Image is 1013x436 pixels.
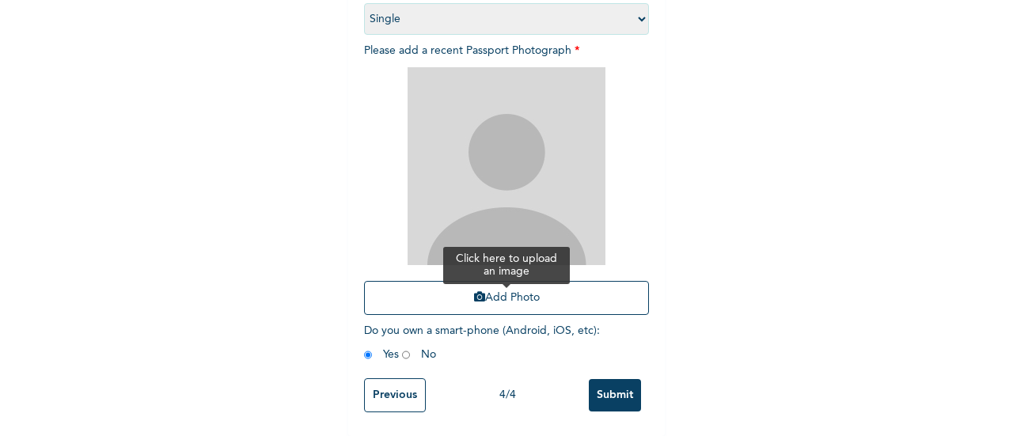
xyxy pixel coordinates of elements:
[408,67,605,265] img: Crop
[364,281,649,315] button: Add Photo
[589,379,641,411] input: Submit
[364,378,426,412] input: Previous
[426,387,589,404] div: 4 / 4
[364,45,649,323] span: Please add a recent Passport Photograph
[364,325,600,360] span: Do you own a smart-phone (Android, iOS, etc) : Yes No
